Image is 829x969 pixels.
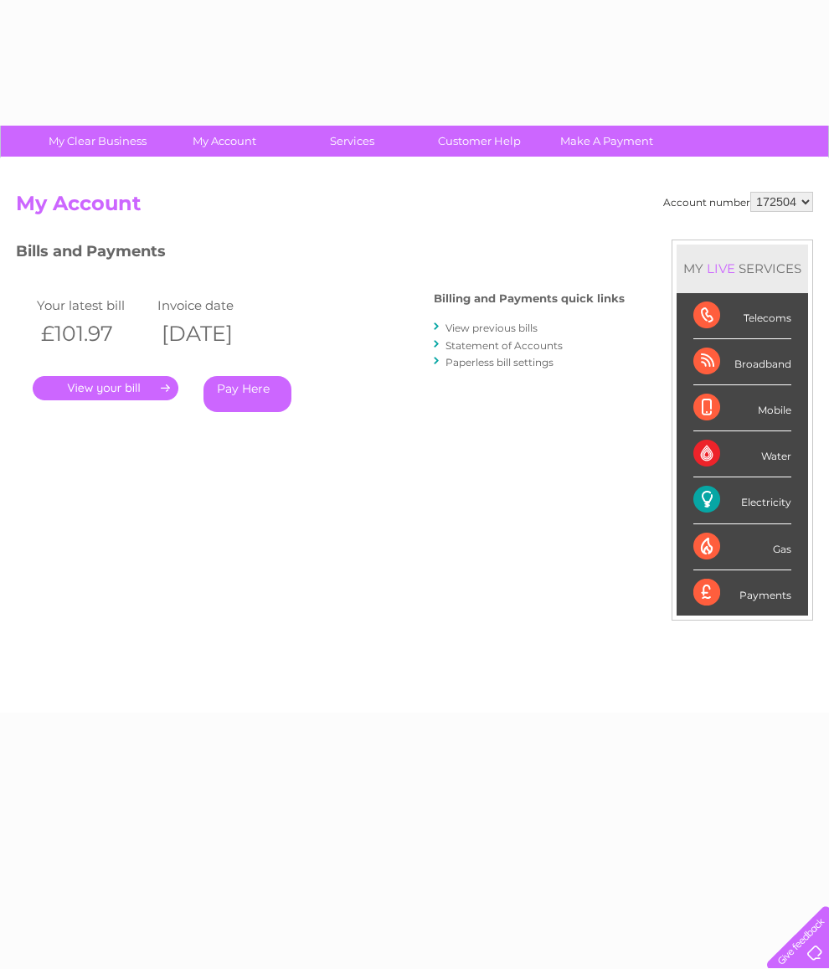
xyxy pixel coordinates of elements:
[445,356,554,369] a: Paperless bill settings
[693,339,791,385] div: Broadband
[693,570,791,616] div: Payments
[663,192,813,212] div: Account number
[153,294,274,317] td: Invoice date
[693,477,791,523] div: Electricity
[203,376,291,412] a: Pay Here
[693,524,791,570] div: Gas
[283,126,421,157] a: Services
[33,376,178,400] a: .
[693,431,791,477] div: Water
[16,240,625,269] h3: Bills and Payments
[445,322,538,334] a: View previous bills
[410,126,548,157] a: Customer Help
[28,126,167,157] a: My Clear Business
[33,294,153,317] td: Your latest bill
[538,126,676,157] a: Make A Payment
[16,192,813,224] h2: My Account
[445,339,563,352] a: Statement of Accounts
[703,260,739,276] div: LIVE
[693,385,791,431] div: Mobile
[434,292,625,305] h4: Billing and Payments quick links
[153,317,274,351] th: [DATE]
[693,293,791,339] div: Telecoms
[677,245,808,292] div: MY SERVICES
[156,126,294,157] a: My Account
[33,317,153,351] th: £101.97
